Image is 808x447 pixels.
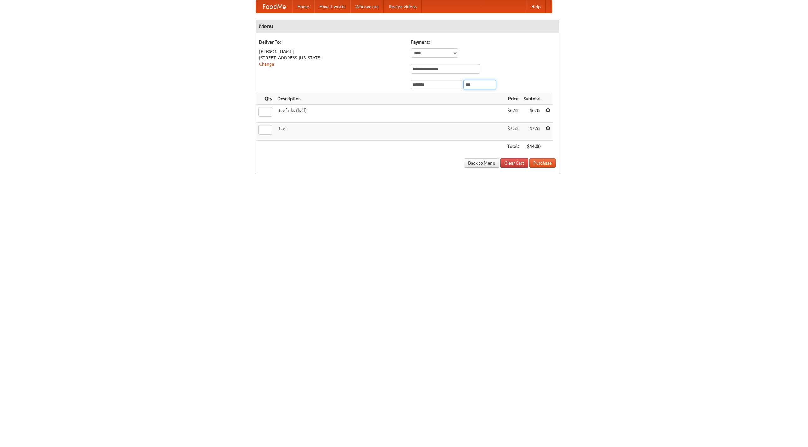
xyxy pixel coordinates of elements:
[350,0,384,13] a: Who we are
[529,158,556,168] button: Purchase
[521,93,543,105] th: Subtotal
[505,141,521,152] th: Total:
[384,0,422,13] a: Recipe videos
[521,123,543,141] td: $7.55
[259,62,274,67] a: Change
[464,158,499,168] a: Back to Menu
[505,123,521,141] td: $7.55
[505,105,521,123] td: $6.45
[521,105,543,123] td: $6.45
[521,141,543,152] th: $14.00
[526,0,546,13] a: Help
[259,39,404,45] h5: Deliver To:
[275,105,505,123] td: Beef ribs (half)
[259,55,404,61] div: [STREET_ADDRESS][US_STATE]
[275,93,505,105] th: Description
[505,93,521,105] th: Price
[275,123,505,141] td: Beer
[292,0,314,13] a: Home
[256,20,559,33] h4: Menu
[256,93,275,105] th: Qty
[256,0,292,13] a: FoodMe
[259,48,404,55] div: [PERSON_NAME]
[411,39,556,45] h5: Payment:
[314,0,350,13] a: How it works
[500,158,528,168] a: Clear Cart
